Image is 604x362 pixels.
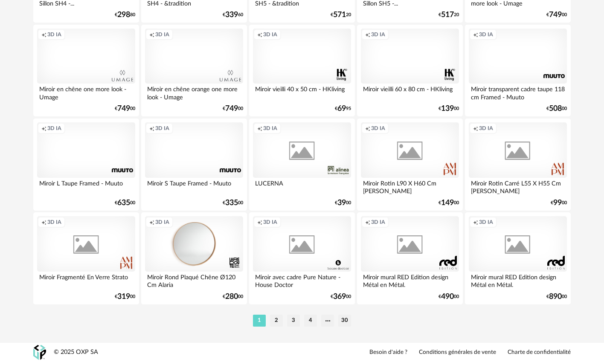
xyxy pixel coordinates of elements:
span: 3D IA [155,31,169,38]
a: Creation icon 3D IA Miroir vieilli 40 x 50 cm - HKliving €6995 [249,25,355,117]
a: Creation icon 3D IA Miroir L Taupe Framed - Muuto €63500 [33,119,139,211]
span: Creation icon [149,31,154,38]
a: Creation icon 3D IA Miroir transparent cadre taupe 118 cm Framed - Muuto €50800 [465,25,571,117]
span: 517 [441,12,454,18]
a: Creation icon 3D IA LUCERNA €3900 [249,119,355,211]
div: Miroir Fragmenté En Verre Strato [37,272,135,289]
div: Miroir en chêne one more look - Umage [37,84,135,101]
li: 3 [287,315,300,327]
span: 3D IA [479,125,493,132]
span: Creation icon [473,219,478,226]
span: Creation icon [149,125,154,132]
span: 3D IA [263,31,277,38]
div: Miroir vieilli 60 x 80 cm - HKliving [361,84,459,101]
span: 99 [553,200,562,206]
a: Creation icon 3D IA Miroir en chêne orange one more look - Umage €74900 [141,25,247,117]
div: Miroir vieilli 40 x 50 cm - HKliving [253,84,351,101]
div: Miroir S Taupe Framed - Muuto [145,178,243,195]
span: 298 [117,12,130,18]
li: 30 [338,315,351,327]
a: Creation icon 3D IA Miroir Rotin L90 X H60 Cm [PERSON_NAME] €14900 [357,119,463,211]
span: Creation icon [41,219,46,226]
div: € 00 [546,106,567,112]
span: 39 [337,200,346,206]
span: 3D IA [371,219,385,226]
span: Creation icon [257,219,262,226]
div: Miroir transparent cadre taupe 118 cm Framed - Muuto [469,84,567,101]
span: 319 [117,294,130,300]
span: 69 [337,106,346,112]
span: 3D IA [479,31,493,38]
span: Creation icon [257,31,262,38]
span: 149 [441,200,454,206]
a: Conditions générales de vente [419,349,496,356]
div: € 20 [438,12,459,18]
span: 3D IA [371,125,385,132]
span: 3D IA [47,219,61,226]
a: Creation icon 3D IA Miroir Fragmenté En Verre Strato €31900 [33,212,139,304]
span: 369 [333,294,346,300]
li: 1 [253,315,266,327]
span: Creation icon [257,125,262,132]
div: € 00 [223,200,243,206]
div: € 20 [331,12,351,18]
span: Creation icon [41,125,46,132]
span: 508 [549,106,562,112]
span: 139 [441,106,454,112]
div: LUCERNA [253,178,351,195]
div: € 00 [223,294,243,300]
div: € 00 [438,294,459,300]
span: 3D IA [155,125,169,132]
span: 490 [441,294,454,300]
div: € 00 [115,200,135,206]
span: 339 [225,12,238,18]
div: € 00 [438,200,459,206]
span: 749 [549,12,562,18]
div: € 00 [551,200,567,206]
div: € 95 [335,106,351,112]
span: 749 [117,106,130,112]
span: 749 [225,106,238,112]
a: Creation icon 3D IA Miroir mural RED Edition design Métal en Métal. €89000 [465,212,571,304]
div: Miroir avec cadre Pure Nature - House Doctor [253,272,351,289]
div: € 00 [335,200,351,206]
a: Charte de confidentialité [508,349,571,356]
span: Creation icon [365,219,370,226]
span: 280 [225,294,238,300]
div: Miroir Rotin L90 X H60 Cm [PERSON_NAME] [361,178,459,195]
div: © 2025 OXP SA [54,348,98,356]
span: 3D IA [371,31,385,38]
a: Creation icon 3D IA Miroir vieilli 60 x 80 cm - HKliving €13900 [357,25,463,117]
div: Miroir L Taupe Framed - Muuto [37,178,135,195]
span: 3D IA [263,219,277,226]
span: 335 [225,200,238,206]
span: Creation icon [41,31,46,38]
img: OXP [33,345,46,360]
div: Miroir Rond Plaqué Chêne Ø120 Cm Alaria [145,272,243,289]
a: Creation icon 3D IA Miroir S Taupe Framed - Muuto €33500 [141,119,247,211]
a: Besoin d'aide ? [369,349,407,356]
div: € 00 [546,294,567,300]
span: 635 [117,200,130,206]
div: Miroir mural RED Edition design Métal en Métal. [361,272,459,289]
div: € 00 [438,106,459,112]
div: € 00 [115,106,135,112]
a: Creation icon 3D IA Miroir Rond Plaqué Chêne Ø120 Cm Alaria €28000 [141,212,247,304]
span: 3D IA [479,219,493,226]
div: Miroir mural RED Edition design Métal en Métal. [469,272,567,289]
span: Creation icon [473,31,478,38]
div: € 00 [546,12,567,18]
span: 3D IA [47,31,61,38]
div: € 00 [331,294,351,300]
span: Creation icon [365,125,370,132]
a: Creation icon 3D IA Miroir en chêne one more look - Umage €74900 [33,25,139,117]
span: 890 [549,294,562,300]
span: Creation icon [473,125,478,132]
div: Miroir en chêne orange one more look - Umage [145,84,243,101]
span: Creation icon [365,31,370,38]
span: 3D IA [155,219,169,226]
li: 2 [270,315,283,327]
span: 3D IA [263,125,277,132]
div: € 00 [115,294,135,300]
div: € 60 [223,12,243,18]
